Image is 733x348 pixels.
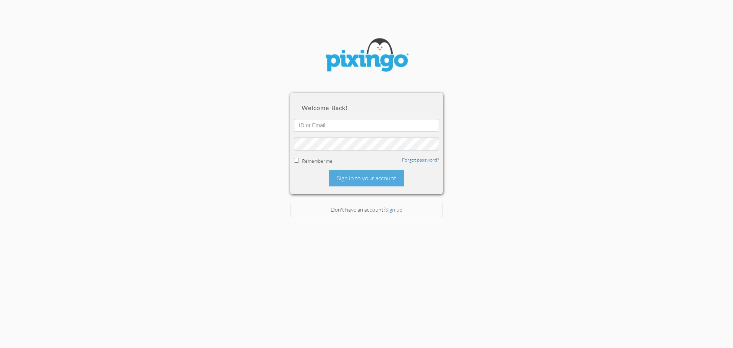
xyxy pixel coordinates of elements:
img: pixingo logo [321,34,412,78]
div: Don't have an account? [290,202,443,218]
div: Remember me [294,156,439,164]
iframe: Chat [733,348,733,348]
div: Sign in to your account [329,170,404,186]
a: Sign up [385,206,402,213]
a: Forgot password? [402,157,439,163]
h2: Welcome back! [302,104,431,111]
input: ID or Email [294,119,439,132]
